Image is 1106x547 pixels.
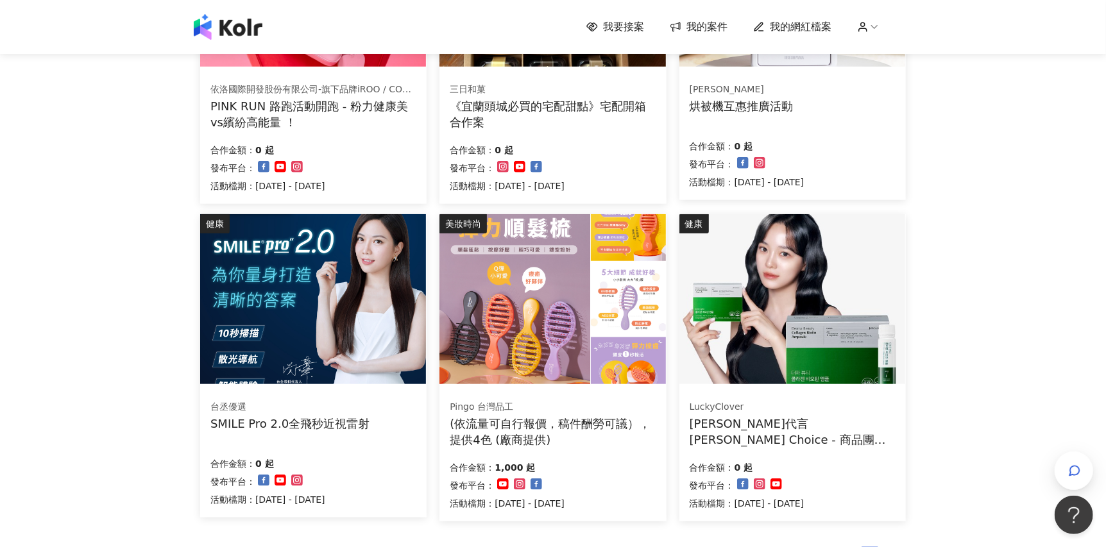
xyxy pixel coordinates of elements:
a: 我的網紅檔案 [753,20,831,34]
p: 1,000 起 [495,460,535,475]
div: 烘被機互惠推廣活動 [690,98,794,114]
div: 台丞優選 [210,401,370,414]
div: SMILE Pro 2.0全飛秒近視雷射 [210,416,370,432]
p: 發布平台： [210,160,255,176]
p: 0 起 [255,142,274,158]
div: 美妝時尚 [439,214,487,233]
img: SMILE Pro 2.0全飛秒近視雷射 [200,214,426,384]
div: LuckyClover [690,401,895,414]
p: 發布平台： [450,160,495,176]
p: 活動檔期：[DATE] - [DATE] [210,178,325,194]
div: Pingo 台灣品工 [450,401,655,414]
p: 活動檔期：[DATE] - [DATE] [210,492,325,507]
div: PINK RUN 路跑活動開跑 - 粉力健康美vs繽紛高能量 ！ [210,98,416,130]
p: 發布平台： [210,474,255,489]
img: Pingo 台灣品工 TRAVEL Qmini 彈力順髮梳 [439,214,665,384]
p: 合作金額： [690,460,735,475]
p: 發布平台： [690,478,735,493]
p: 0 起 [735,139,753,154]
iframe: Help Scout Beacon - Open [1055,496,1093,534]
p: 發布平台： [690,156,735,172]
img: 韓國健康食品功能性膠原蛋白 [679,214,905,384]
p: 0 起 [735,460,753,475]
p: 活動檔期：[DATE] - [DATE] [690,496,804,511]
p: 合作金額： [210,456,255,471]
div: 健康 [200,214,230,233]
p: 活動檔期：[DATE] - [DATE] [450,496,565,511]
a: 我的案件 [670,20,727,34]
a: 我要接案 [586,20,644,34]
img: logo [194,14,262,40]
span: 我要接案 [603,20,644,34]
p: 活動檔期：[DATE] - [DATE] [450,178,565,194]
p: 發布平台： [450,478,495,493]
p: 合作金額： [450,460,495,475]
div: 《宜蘭頭城必買的宅配甜點》宅配開箱合作案 [450,98,656,130]
p: 合作金額： [210,142,255,158]
p: 0 起 [495,142,513,158]
div: [PERSON_NAME]代言 [PERSON_NAME] Choice - 商品團購 -膠原蛋白 [690,416,896,448]
div: 健康 [679,214,709,233]
p: 0 起 [255,456,274,471]
p: 合作金額： [690,139,735,154]
div: 依洛國際開發股份有限公司-旗下品牌iROO / COZY PUNCH [210,83,416,96]
p: 活動檔期：[DATE] - [DATE] [690,174,804,190]
div: 三日和菓 [450,83,655,96]
span: 我的網紅檔案 [770,20,831,34]
div: (依流量可自行報價，稿件酬勞可議），提供4色 (廠商提供) [450,416,656,448]
div: [PERSON_NAME] [690,83,794,96]
span: 我的案件 [686,20,727,34]
p: 合作金額： [450,142,495,158]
